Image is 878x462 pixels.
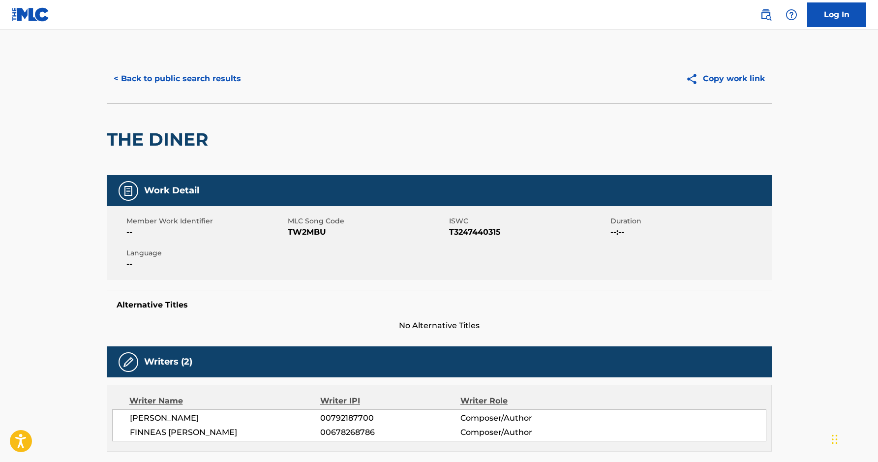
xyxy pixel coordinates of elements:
img: Work Detail [122,185,134,197]
div: Writer IPI [320,395,460,407]
span: Language [126,248,285,258]
h5: Work Detail [144,185,199,196]
img: Writers [122,356,134,368]
span: [PERSON_NAME] [130,412,321,424]
img: Copy work link [686,73,703,85]
img: search [760,9,772,21]
span: Member Work Identifier [126,216,285,226]
div: Writer Role [460,395,588,407]
span: T3247440315 [449,226,608,238]
div: Widget de chat [829,415,878,462]
span: No Alternative Titles [107,320,772,332]
span: -- [126,226,285,238]
span: 00678268786 [320,427,460,438]
h5: Alternative Titles [117,300,762,310]
span: MLC Song Code [288,216,447,226]
iframe: Chat Widget [829,415,878,462]
span: Composer/Author [460,427,588,438]
div: Arrastrar [832,425,838,454]
button: < Back to public search results [107,66,248,91]
div: Help [782,5,801,25]
a: Public Search [756,5,776,25]
span: ISWC [449,216,608,226]
span: Composer/Author [460,412,588,424]
img: help [786,9,797,21]
a: Log In [807,2,866,27]
span: 00792187700 [320,412,460,424]
span: -- [126,258,285,270]
span: FINNEAS [PERSON_NAME] [130,427,321,438]
div: Writer Name [129,395,321,407]
h5: Writers (2) [144,356,192,368]
button: Copy work link [679,66,772,91]
span: --:-- [610,226,769,238]
span: Duration [610,216,769,226]
h2: THE DINER [107,128,213,151]
span: TW2MBU [288,226,447,238]
img: MLC Logo [12,7,50,22]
